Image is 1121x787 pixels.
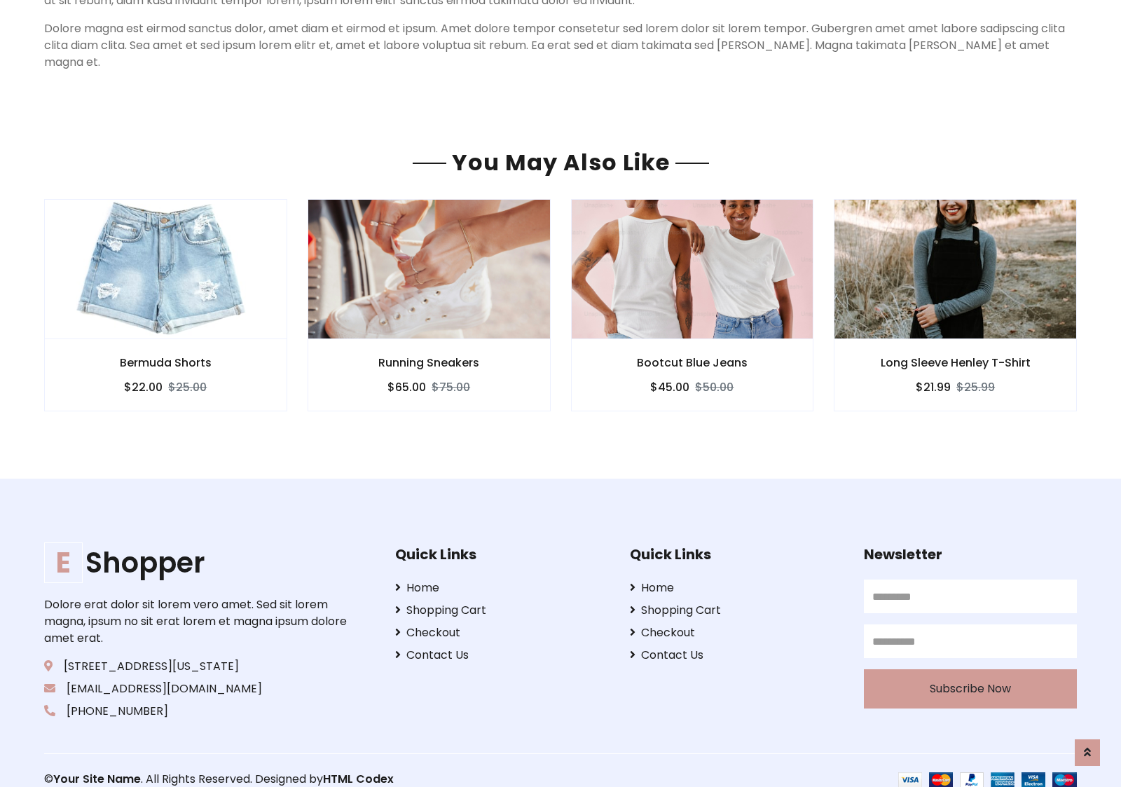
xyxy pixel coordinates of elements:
button: Subscribe Now [864,669,1077,709]
span: You May Also Like [446,146,675,178]
h6: Bootcut Blue Jeans [572,356,813,369]
h6: Bermuda Shorts [45,356,287,369]
h1: Shopper [44,546,351,580]
p: Dolore erat dolor sit lorem vero amet. Sed sit lorem magna, ipsum no sit erat lorem et magna ipsu... [44,596,351,647]
a: Long Sleeve Henley T-Shirt $21.99$25.99 [834,199,1077,411]
a: EShopper [44,546,351,580]
h6: Long Sleeve Henley T-Shirt [834,356,1076,369]
a: Bermuda Shorts $22.00$25.00 [44,199,287,411]
a: Running Sneakers $65.00$75.00 [308,199,551,411]
a: HTML Codex [323,771,394,787]
h6: $22.00 [124,381,163,394]
a: Home [630,580,843,596]
a: Checkout [395,624,608,641]
p: [STREET_ADDRESS][US_STATE] [44,658,351,675]
a: Shopping Cart [395,602,608,619]
h6: $45.00 [650,381,689,394]
h5: Quick Links [395,546,608,563]
h6: $65.00 [387,381,426,394]
a: Home [395,580,608,596]
p: [PHONE_NUMBER] [44,703,351,720]
h5: Newsletter [864,546,1077,563]
span: E [44,542,83,583]
p: Dolore magna est eirmod sanctus dolor, amet diam et eirmod et ipsum. Amet dolore tempor consetetu... [44,20,1077,71]
h5: Quick Links [630,546,843,563]
a: Bootcut Blue Jeans $45.00$50.00 [571,199,814,411]
a: Checkout [630,624,843,641]
del: $75.00 [432,379,470,395]
h6: Running Sneakers [308,356,550,369]
p: [EMAIL_ADDRESS][DOMAIN_NAME] [44,680,351,697]
a: Shopping Cart [630,602,843,619]
del: $50.00 [695,379,734,395]
a: Contact Us [630,647,843,664]
del: $25.99 [956,379,995,395]
a: Your Site Name [53,771,141,787]
h6: $21.99 [916,381,951,394]
del: $25.00 [168,379,207,395]
a: Contact Us [395,647,608,664]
